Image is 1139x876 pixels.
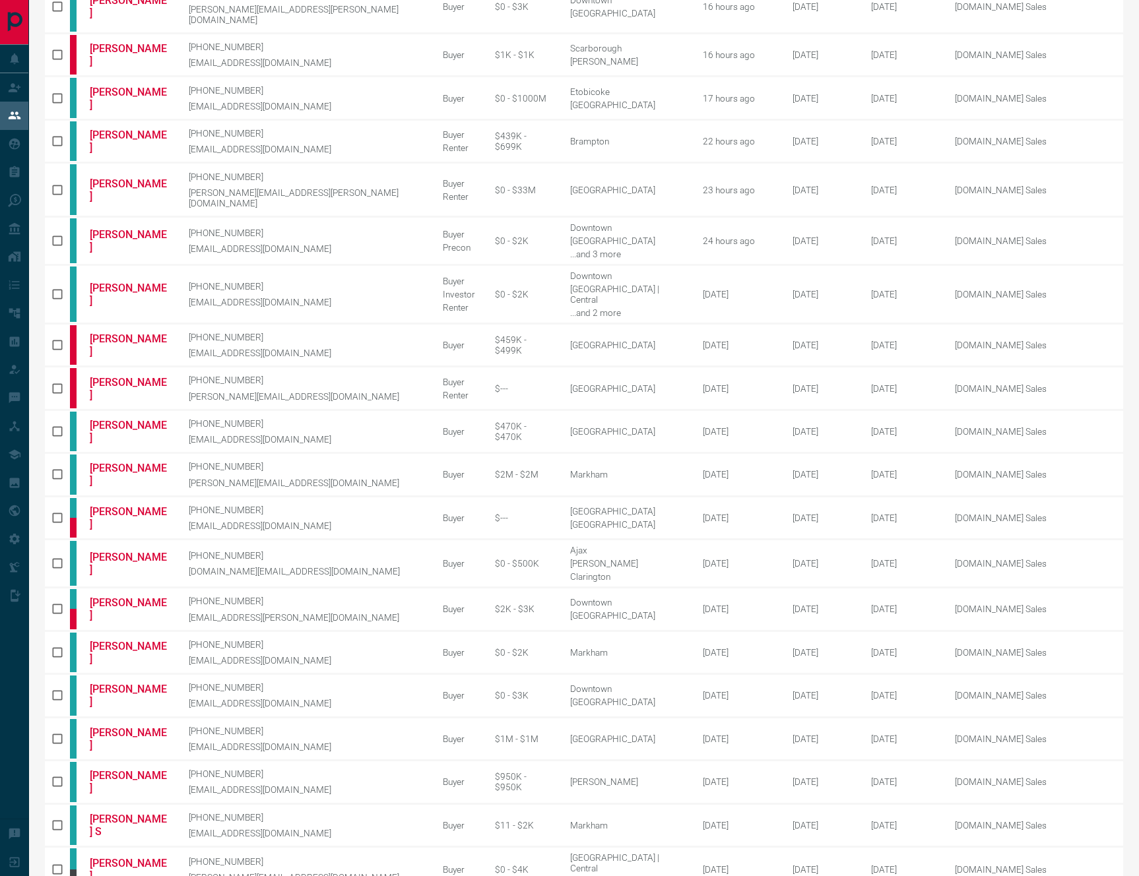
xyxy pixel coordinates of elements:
[443,1,475,12] div: Buyer
[495,734,551,744] div: $1M - $1M
[570,571,683,582] div: Clarington
[703,820,773,830] div: [DATE]
[189,726,422,736] p: [PHONE_NUMBER]
[189,243,422,254] p: [EMAIL_ADDRESS][DOMAIN_NAME]
[70,78,77,117] div: condos.ca
[955,235,1120,246] p: [DOMAIN_NAME] Sales
[443,690,475,701] div: Buyer
[570,8,683,18] div: [GEOGRAPHIC_DATA]
[871,49,935,60] div: November 30th 2023, 5:23:11 PM
[90,505,169,530] a: [PERSON_NAME]
[189,596,422,606] p: [PHONE_NUMBER]
[955,776,1120,787] p: [DOMAIN_NAME] Sales
[189,391,422,402] p: [PERSON_NAME][EMAIL_ADDRESS][DOMAIN_NAME]
[443,142,475,153] div: Renter
[570,506,683,516] div: [GEOGRAPHIC_DATA]
[495,690,551,701] div: $0 - $3K
[871,136,935,146] div: February 19th 2025, 6:49:42 PM
[443,276,475,286] div: Buyer
[955,136,1120,146] p: [DOMAIN_NAME] Sales
[703,383,773,394] div: [DATE]
[955,49,1120,60] p: [DOMAIN_NAME] Sales
[570,235,683,246] div: [GEOGRAPHIC_DATA]
[955,604,1120,614] p: [DOMAIN_NAME] Sales
[189,550,422,561] p: [PHONE_NUMBER]
[703,604,773,614] div: [DATE]
[955,185,1120,195] p: [DOMAIN_NAME] Sales
[793,383,851,394] div: November 14th 2023, 3:15:45 PM
[871,820,935,830] div: February 19th 2025, 8:39:43 PM
[70,164,77,214] div: condos.ca
[955,289,1120,299] p: [DOMAIN_NAME] Sales
[495,1,551,12] div: $0 - $3K
[570,697,683,707] div: [GEOGRAPHIC_DATA]
[871,1,935,12] div: February 26th 2024, 3:42:42 PM
[189,281,422,292] p: [PHONE_NUMBER]
[495,558,551,569] div: $0 - $500K
[955,820,1120,830] p: [DOMAIN_NAME] Sales
[189,144,422,154] p: [EMAIL_ADDRESS][DOMAIN_NAME]
[955,1,1120,12] p: [DOMAIN_NAME] Sales
[189,418,422,429] p: [PHONE_NUMBER]
[189,612,422,623] p: [EMAIL_ADDRESS][PERSON_NAME][DOMAIN_NAME]
[871,93,935,104] div: July 4th 2025, 3:12:22 PM
[443,242,475,253] div: Precon
[443,820,475,830] div: Buyer
[570,43,683,53] div: Scarborough
[90,42,169,67] a: [PERSON_NAME]
[955,93,1120,104] p: [DOMAIN_NAME] Sales
[793,49,851,60] div: July 2nd 2020, 7:01:09 PM
[443,604,475,614] div: Buyer
[90,596,169,621] a: [PERSON_NAME]
[189,375,422,385] p: [PHONE_NUMBER]
[703,340,773,350] div: [DATE]
[570,597,683,608] div: Downtown
[90,419,169,444] a: [PERSON_NAME]
[90,282,169,307] a: [PERSON_NAME]
[703,647,773,658] div: [DATE]
[793,820,851,830] div: September 15th 2021, 10:37:42 PM
[570,56,683,67] div: [PERSON_NAME]
[70,805,77,845] div: condos.ca
[189,520,422,531] p: [EMAIL_ADDRESS][DOMAIN_NAME]
[793,426,851,437] div: May 8th 2023, 6:39:07 PM
[793,690,851,701] div: February 13th 2021, 1:25:42 PM
[871,426,935,437] div: February 19th 2025, 10:04:29 PM
[871,604,935,614] div: May 15th 2024, 2:06:16 PM
[955,647,1120,658] p: [DOMAIN_NAME] Sales
[793,185,851,195] div: July 12th 2021, 1:00:18 PM
[570,647,683,658] div: Markham
[955,383,1120,394] p: [DOMAIN_NAME] Sales
[189,57,422,68] p: [EMAIL_ADDRESS][DOMAIN_NAME]
[70,719,77,759] div: condos.ca
[70,218,77,263] div: condos.ca
[70,325,77,365] div: property.ca
[871,558,935,569] div: April 25th 2024, 3:49:29 PM
[495,289,551,299] div: $0 - $2K
[871,469,935,480] div: February 19th 2025, 4:32:28 PM
[793,469,851,480] div: September 9th 2018, 11:03:53 AM
[443,340,475,350] div: Buyer
[443,734,475,744] div: Buyer
[570,469,683,480] div: Markham
[570,307,683,318] div: North York, Toronto
[871,383,935,394] div: February 19th 2025, 10:13:42 PM
[703,49,773,60] div: 16 hours ago
[189,297,422,307] p: [EMAIL_ADDRESS][DOMAIN_NAME]
[570,558,683,569] div: [PERSON_NAME]
[189,85,422,96] p: [PHONE_NUMBER]
[955,734,1120,744] p: [DOMAIN_NAME] Sales
[570,136,683,146] div: Brampton
[570,100,683,110] div: [GEOGRAPHIC_DATA]
[955,558,1120,569] p: [DOMAIN_NAME] Sales
[495,131,551,152] div: $439K - $699K
[90,228,169,253] a: [PERSON_NAME]
[90,551,169,576] a: [PERSON_NAME]
[570,519,683,530] div: [GEOGRAPHIC_DATA]
[703,776,773,787] div: [DATE]
[570,86,683,97] div: Etobicoke
[570,222,683,233] div: Downtown
[443,776,475,787] div: Buyer
[443,513,475,523] div: Buyer
[189,172,422,182] p: [PHONE_NUMBER]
